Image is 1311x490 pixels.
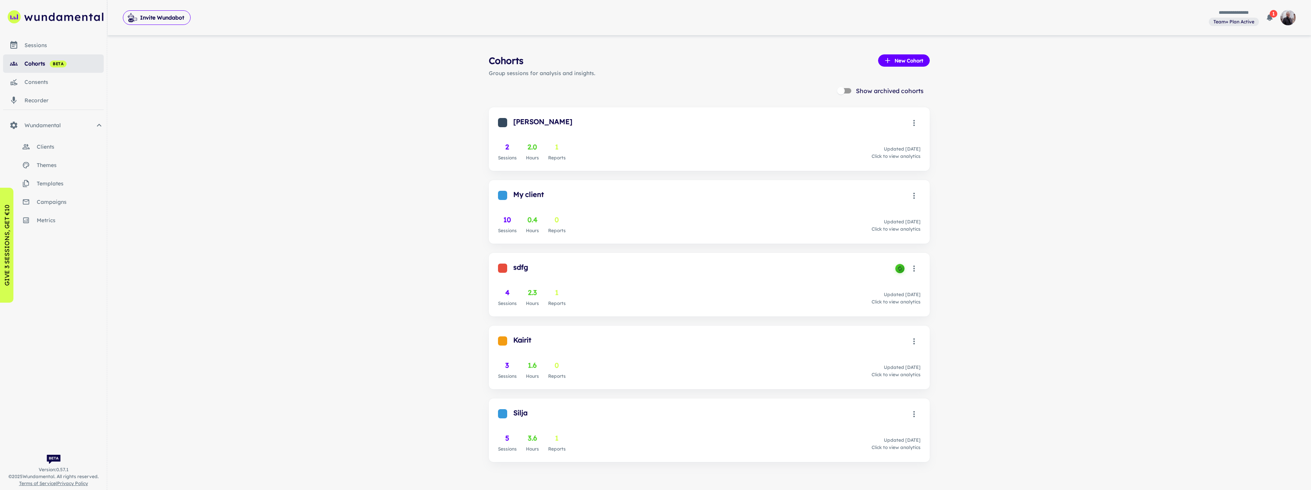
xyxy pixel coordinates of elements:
span: Reports [548,228,566,233]
span: Reports [548,446,566,452]
span: © 2025 Wundamental. All rights reserved. [8,473,99,480]
div: sessions [24,41,104,49]
span: Click to view analytics [872,298,921,305]
span: Hours [526,228,539,233]
span: Version: 0.57.1 [39,466,69,473]
button: Invite Wundabot [123,10,191,25]
h6: 4 [498,287,517,298]
span: Sessions [498,446,517,452]
a: metrics [3,211,104,229]
span: Updated [DATE] [884,437,921,443]
h6: 0 [548,215,566,225]
h6: 2 [498,142,517,152]
h6: 0 [548,360,566,371]
h6: 0.4 [526,215,539,225]
p: Group sessions for analysis and insights. [489,69,930,77]
h6: 3 [498,360,517,371]
span: Sessions [498,228,517,233]
a: consents [3,73,104,91]
a: templates [3,174,104,193]
span: Hours [526,373,539,379]
a: clients [3,138,104,156]
span: | [19,480,88,487]
span: Show archived cohorts [856,86,924,95]
span: Hours [526,300,539,306]
h6: 5 [498,433,517,444]
h6: 10 [498,215,517,225]
h6: 1 [548,142,566,152]
span: Click to view analytics [872,444,921,451]
h6: Kairit [513,335,531,346]
span: Updated [DATE] [884,146,921,152]
div: recorder [24,96,104,105]
button: 1 [1262,10,1277,25]
h6: [PERSON_NAME] [513,116,572,127]
h6: 1 [548,433,566,444]
span: Reports [548,373,566,379]
a: recorder [3,91,104,110]
span: Invite Wundabot to record a meeting [123,10,191,25]
button: New Cohort [878,54,930,67]
div: Wundamental [3,116,104,134]
span: Updated [DATE] [884,364,921,370]
span: Click to view analytics [872,371,921,378]
span: templates [37,179,104,188]
a: themes [3,156,104,174]
a: Terms of Service [19,480,56,486]
span: Updated [DATE] [884,219,921,225]
p: GIVE 3 SESSIONS, GET €10 [2,205,11,286]
span: Sessions [498,373,517,379]
h6: 1 [548,287,566,298]
h6: Silja [513,408,527,418]
div: cohorts [24,59,104,68]
span: Sessions [498,155,517,161]
h6: 3.6 [526,433,539,444]
span: Team+ Plan Active [1210,18,1257,25]
h6: 2.3 [526,287,539,298]
span: Click to view analytics [872,153,921,160]
span: clients [37,143,104,151]
span: themes [37,161,104,169]
span: beta [50,61,67,67]
a: sessions [3,36,104,54]
span: Reports [548,155,566,161]
h4: Cohorts [489,54,524,67]
a: campaigns [3,193,104,211]
span: Hours [526,446,539,452]
span: Click to view analytics [872,226,921,233]
span: 1 [1270,10,1277,18]
h6: 2.0 [526,142,539,152]
span: Updated [DATE] [884,292,921,297]
a: View and manage your current plan and billing details. [1209,17,1259,26]
a: cohorts beta [3,54,104,73]
h6: 1.6 [526,360,539,371]
img: photoURL [1280,10,1296,25]
span: campaigns [37,198,104,206]
div: consents [24,78,104,86]
h6: sdfg [513,262,528,273]
span: Hours [526,155,539,161]
span: Sessions [498,300,517,306]
span: Wundamental [24,121,95,129]
span: View and manage your current plan and billing details. [1209,18,1259,25]
span: Reports [548,300,566,306]
a: Privacy Policy [57,480,88,486]
h6: My client [513,189,544,200]
span: metrics [37,216,104,225]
